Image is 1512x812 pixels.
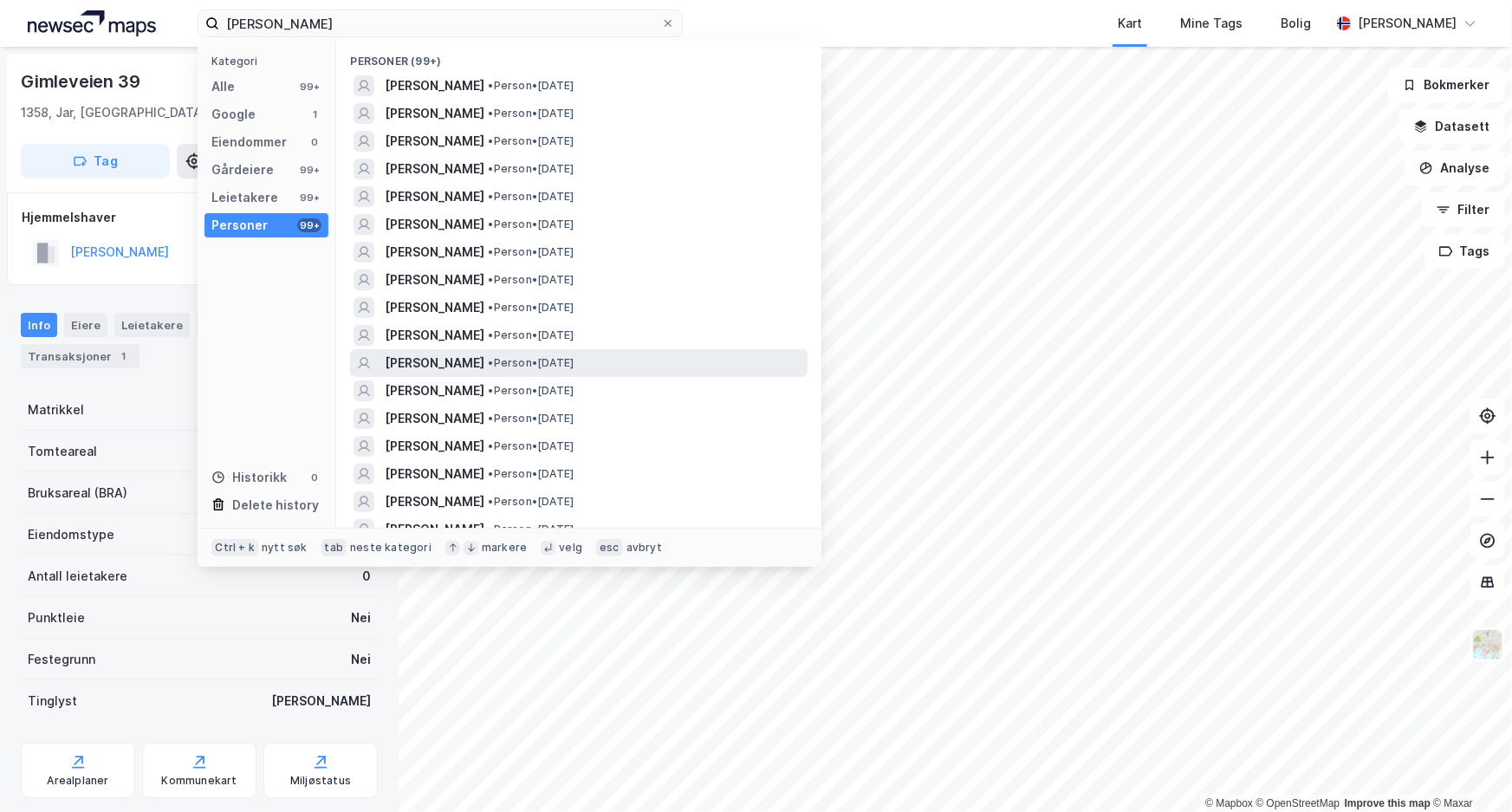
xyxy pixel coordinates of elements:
div: Kontrollprogram for chat [1425,729,1512,812]
span: • [488,328,493,341]
div: Ctrl + k [211,539,258,556]
div: 1 [115,348,133,365]
a: Improve this map [1345,797,1431,809]
div: Personer [211,215,268,236]
span: Person • [DATE] [488,412,574,425]
div: Mine Tags [1180,13,1243,34]
div: Bolig [1281,13,1311,34]
div: Punktleie [28,607,85,628]
div: Tinglyst [28,691,77,711]
button: Analyse [1405,151,1505,185]
div: 99+ [297,218,321,232]
iframe: Chat Widget [1425,729,1512,812]
span: • [488,467,493,480]
span: Person • [DATE] [488,495,574,509]
span: • [488,384,493,397]
div: [PERSON_NAME] [271,691,371,711]
a: OpenStreetMap [1256,797,1340,809]
button: Bokmerker [1388,68,1505,102]
div: Bruksareal (BRA) [28,483,127,503]
div: Nei [351,607,371,628]
span: Person • [DATE] [488,218,574,231]
span: [PERSON_NAME] [385,131,484,152]
div: Transaksjoner [21,344,140,368]
span: [PERSON_NAME] [385,325,484,346]
span: • [488,245,493,258]
span: Person • [DATE] [488,523,574,536]
div: velg [559,541,582,555]
span: • [488,523,493,536]
span: • [488,439,493,452]
span: • [488,495,493,508]
div: Hjemmelshaver [22,207,377,228]
div: Leietakere [211,187,278,208]
div: Miljøstatus [290,774,351,788]
div: Historikk [211,467,287,488]
span: • [488,356,493,369]
span: Person • [DATE] [488,162,574,176]
span: Person • [DATE] [488,134,574,148]
span: Person • [DATE] [488,79,574,93]
span: [PERSON_NAME] [385,103,484,124]
span: Person • [DATE] [488,301,574,315]
div: Google [211,104,256,125]
button: Datasett [1399,109,1505,144]
span: Person • [DATE] [488,107,574,120]
span: Person • [DATE] [488,328,574,342]
div: 0 [308,471,321,484]
div: 1358, Jar, [GEOGRAPHIC_DATA] [21,102,206,123]
div: 0 [362,566,371,587]
span: Person • [DATE] [488,467,574,481]
span: • [488,134,493,147]
div: markere [482,541,527,555]
img: logo.a4113a55bc3d86da70a041830d287a7e.svg [28,10,156,36]
div: Antall leietakere [28,566,127,587]
span: [PERSON_NAME] [385,159,484,179]
div: Datasett [197,313,262,337]
div: Kart [1118,13,1142,34]
span: • [488,301,493,314]
div: Personer (99+) [336,41,821,72]
div: Tomteareal [28,441,97,462]
span: • [488,162,493,175]
div: Festegrunn [28,649,95,670]
span: Person • [DATE] [488,439,574,453]
div: [PERSON_NAME] [1358,13,1457,34]
div: Delete history [232,495,319,516]
span: [PERSON_NAME] [385,408,484,429]
img: Z [1471,628,1504,661]
span: [PERSON_NAME] [385,75,484,96]
div: nytt søk [262,541,308,555]
span: [PERSON_NAME] [385,214,484,235]
span: [PERSON_NAME] [385,464,484,484]
span: Person • [DATE] [488,356,574,370]
div: Leietakere [114,313,190,337]
div: 99+ [297,191,321,205]
button: Tag [21,144,170,179]
div: tab [321,539,347,556]
span: • [488,273,493,286]
div: 1 [308,107,321,121]
span: Person • [DATE] [488,190,574,204]
span: • [488,107,493,120]
span: Person • [DATE] [488,245,574,259]
span: • [488,412,493,425]
input: Søk på adresse, matrikkel, gårdeiere, leietakere eller personer [219,10,661,36]
span: [PERSON_NAME] [385,491,484,512]
div: neste kategori [350,541,432,555]
span: [PERSON_NAME] [385,270,484,290]
span: Person • [DATE] [488,273,574,287]
span: [PERSON_NAME] [385,380,484,401]
div: 0 [308,135,321,149]
div: Nei [351,649,371,670]
div: Matrikkel [28,400,84,420]
span: • [488,190,493,203]
div: Alle [211,76,235,97]
div: Gårdeiere [211,159,274,180]
div: Kommunekart [161,774,237,788]
a: Mapbox [1205,797,1253,809]
div: 99+ [297,80,321,94]
span: Person • [DATE] [488,384,574,398]
span: [PERSON_NAME] [385,353,484,374]
div: Arealplaner [47,774,108,788]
